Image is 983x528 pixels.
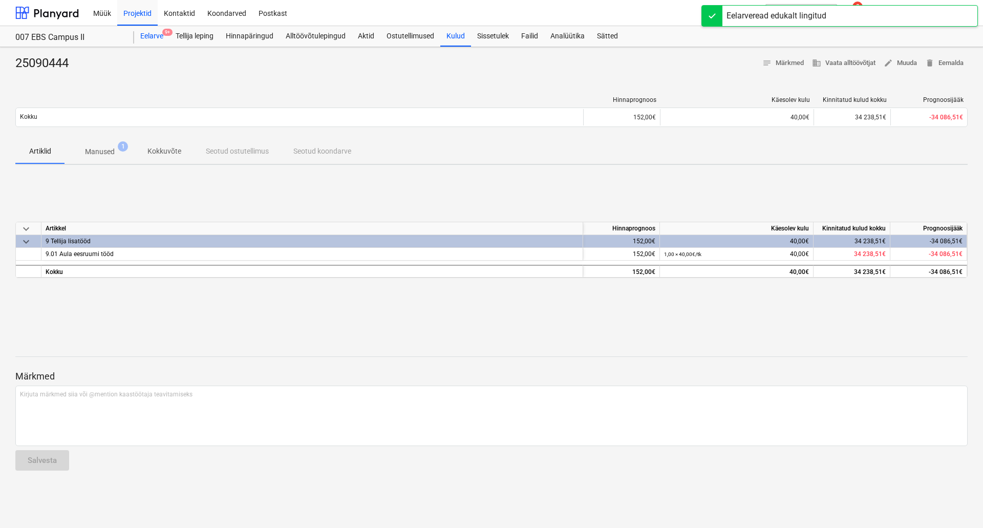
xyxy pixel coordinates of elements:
div: Eelarve [134,26,169,47]
span: 9+ [162,29,173,36]
div: 34 238,51€ [814,265,890,278]
button: Eemalda [921,55,968,71]
div: 25090444 [15,55,77,72]
a: Hinnapäringud [220,26,280,47]
div: Hinnaprognoos [583,222,660,235]
span: Muuda [884,57,917,69]
button: Märkmed [758,55,808,71]
div: Prognoosijääk [890,222,967,235]
span: Vaata alltöövõtjat [812,57,875,69]
span: Eemalda [925,57,964,69]
a: Aktid [352,26,380,47]
span: Märkmed [762,57,804,69]
span: -34 086,51€ [929,250,963,258]
span: 34 238,51€ [854,250,886,258]
p: Märkmed [15,370,968,383]
div: 34 238,51€ [814,235,890,248]
div: 152,00€ [583,265,660,278]
div: Prognoosijääk [895,96,964,103]
div: Kinnitatud kulud kokku [818,96,887,103]
a: Sissetulek [471,26,515,47]
div: Kokku [41,265,583,278]
a: Ostutellimused [380,26,440,47]
a: Tellija leping [169,26,220,47]
div: Käesolev kulu [665,96,810,103]
div: Kinnitatud kulud kokku [814,222,890,235]
a: Eelarve9+ [134,26,169,47]
div: Hinnaprognoos [588,96,656,103]
span: edit [884,58,893,68]
div: 40,00€ [664,235,809,248]
span: 1 [118,141,128,152]
div: 152,00€ [583,109,660,125]
div: -34 086,51€ [890,265,967,278]
p: Manused [85,146,115,157]
div: 40,00€ [665,114,809,121]
button: Vaata alltöövõtjat [808,55,880,71]
span: keyboard_arrow_down [20,223,32,235]
span: notes [762,58,772,68]
div: Eelarveread edukalt lingitud [726,10,826,22]
div: Käesolev kulu [660,222,814,235]
div: 9 Tellija lisatööd [46,235,579,247]
span: business [812,58,821,68]
p: Kokku [20,113,37,121]
div: 152,00€ [583,235,660,248]
div: 152,00€ [583,248,660,261]
iframe: Chat Widget [932,479,983,528]
span: keyboard_arrow_down [20,236,32,248]
div: Artikkel [41,222,583,235]
a: Failid [515,26,544,47]
div: -34 086,51€ [890,235,967,248]
div: 34 238,51€ [814,109,890,125]
div: 40,00€ [664,266,809,279]
span: 9.01 Aula eesruumi tööd [46,250,114,258]
p: Artiklid [28,146,52,157]
a: Alltöövõtulepingud [280,26,352,47]
a: Sätted [591,26,624,47]
p: Kokkuvõte [147,146,181,157]
span: -34 086,51€ [929,114,963,121]
a: Analüütika [544,26,591,47]
div: 007 EBS Campus II [15,32,122,43]
a: Kulud [440,26,471,47]
button: Muuda [880,55,921,71]
span: delete [925,58,934,68]
small: 1,00 × 40,00€ / tk [664,251,701,257]
div: 40,00€ [664,248,809,261]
